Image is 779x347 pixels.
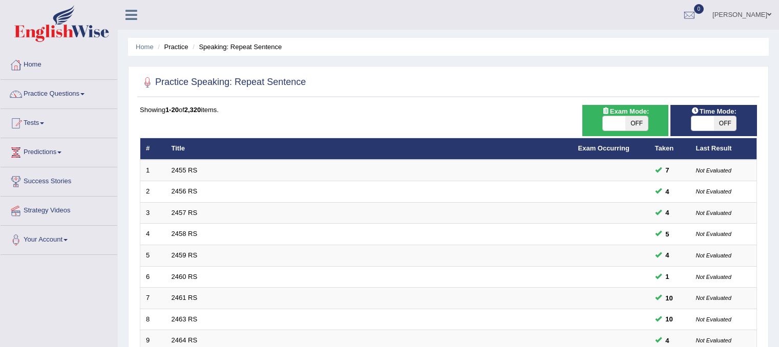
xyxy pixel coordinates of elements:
span: 0 [694,4,704,14]
span: You can still take this question [662,207,673,218]
span: You cannot take this question anymore [662,314,677,324]
span: You can still take this question [662,165,673,176]
small: Not Evaluated [696,274,731,280]
small: Not Evaluated [696,210,731,216]
span: You can still take this question [662,335,673,346]
a: 2463 RS [172,315,198,323]
span: Exam Mode: [598,106,653,117]
span: You can still take this question [662,250,673,261]
span: You can still take this question [662,271,673,282]
span: Time Mode: [687,106,741,117]
a: 2459 RS [172,251,198,259]
b: 1-20 [165,106,179,114]
th: Taken [649,138,690,160]
td: 2 [140,181,166,203]
td: 1 [140,160,166,181]
a: Home [1,51,117,76]
div: Showing of items. [140,105,757,115]
small: Not Evaluated [696,231,731,237]
small: Not Evaluated [696,316,731,322]
a: Success Stories [1,167,117,193]
a: 2458 RS [172,230,198,237]
small: Not Evaluated [696,252,731,258]
th: Title [166,138,573,160]
h2: Practice Speaking: Repeat Sentence [140,75,306,90]
td: 4 [140,224,166,245]
th: Last Result [690,138,757,160]
small: Not Evaluated [696,188,731,194]
a: 2456 RS [172,187,198,195]
a: Tests [1,109,117,135]
th: # [140,138,166,160]
span: OFF [625,116,648,131]
span: You can still take this question [662,186,673,197]
a: Strategy Videos [1,197,117,222]
a: Your Account [1,226,117,251]
td: 6 [140,266,166,288]
a: 2464 RS [172,336,198,344]
td: 3 [140,202,166,224]
span: You can still take this question [662,229,673,240]
small: Not Evaluated [696,295,731,301]
a: 2457 RS [172,209,198,216]
td: 8 [140,309,166,330]
td: 7 [140,288,166,309]
a: Home [136,43,154,51]
li: Speaking: Repeat Sentence [190,42,282,52]
span: You cannot take this question anymore [662,293,677,303]
a: 2461 RS [172,294,198,301]
span: OFF [714,116,736,131]
a: Predictions [1,138,117,164]
div: Show exams occurring in exams [582,105,669,136]
small: Not Evaluated [696,337,731,343]
a: 2460 RS [172,273,198,280]
td: 5 [140,245,166,267]
b: 2,320 [184,106,201,114]
a: Practice Questions [1,80,117,105]
a: 2455 RS [172,166,198,174]
small: Not Evaluated [696,167,731,174]
li: Practice [155,42,188,52]
a: Exam Occurring [578,144,629,152]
